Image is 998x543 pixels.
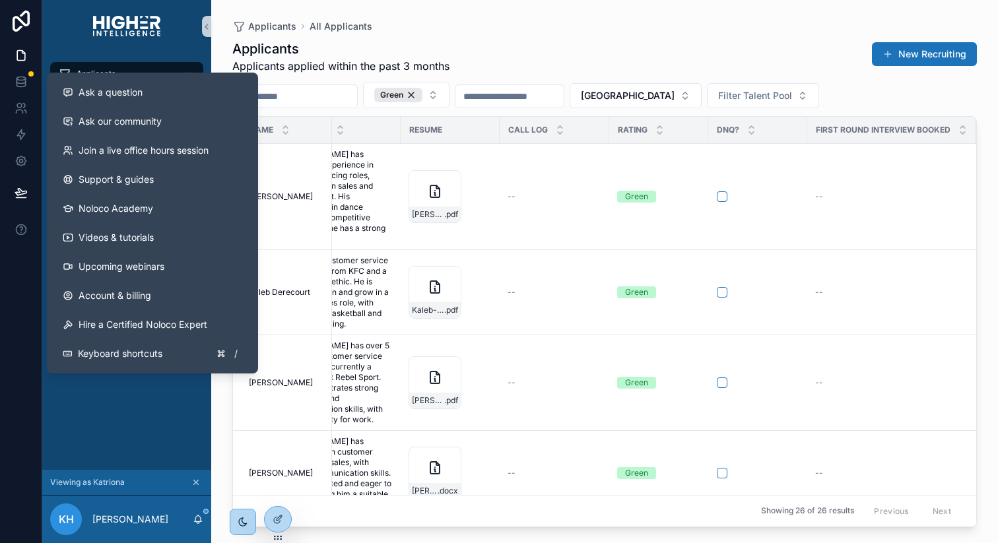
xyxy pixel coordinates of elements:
[79,202,153,215] span: Noloco Academy
[412,209,444,220] span: [PERSON_NAME][GEOGRAPHIC_DATA]-ALTITUDE-cus-service-volume-[GEOGRAPHIC_DATA]
[93,16,160,37] img: App logo
[508,287,516,298] span: --
[617,286,700,298] a: Green
[508,468,601,478] a: --
[284,255,393,329] a: Kaleb has customer service experience from KFC and a strong work ethic. He is eager to learn and ...
[52,194,253,223] a: Noloco Academy
[52,165,253,194] a: Support & guides
[444,209,458,220] span: .pdf
[52,223,253,252] a: Videos & tutorials
[872,42,977,66] button: New Recruiting
[816,125,950,135] span: First Round Interview Booked
[617,191,700,203] a: Green
[409,266,492,319] a: Kaleb-[GEOGRAPHIC_DATA]-ALTITUDE-cus-service-volume-[GEOGRAPHIC_DATA].pdf
[50,477,125,488] span: Viewing as Katriona
[761,506,854,517] span: Showing 26 of 26 results
[409,356,492,409] a: [PERSON_NAME]-ALTITUDE-cus-service-volume-[GEOGRAPHIC_DATA].pdf
[625,286,648,298] div: Green
[412,395,444,406] span: [PERSON_NAME]-ALTITUDE-cus-service-volume-[GEOGRAPHIC_DATA]
[249,191,313,202] span: [PERSON_NAME]
[618,125,648,135] span: Rating
[412,305,444,315] span: Kaleb-[GEOGRAPHIC_DATA]-ALTITUDE-cus-service-volume-[GEOGRAPHIC_DATA]
[815,287,823,298] span: --
[50,62,203,86] a: Applicants
[79,231,154,244] span: Videos & tutorials
[79,115,162,128] span: Ask our community
[249,377,313,388] span: [PERSON_NAME]
[52,136,253,165] a: Join a live office hours session
[284,436,393,510] a: [PERSON_NAME] has experience in customer service and sales, with strong communication skills. He ...
[444,305,458,315] span: .pdf
[42,53,211,362] div: scrollable content
[815,287,968,298] a: --
[79,173,154,186] span: Support & guides
[625,467,648,479] div: Green
[249,191,324,202] a: [PERSON_NAME]
[625,377,648,389] div: Green
[508,377,601,388] a: --
[409,125,442,135] span: Resume
[52,281,253,310] a: Account & billing
[508,287,601,298] a: --
[92,513,168,526] p: [PERSON_NAME]
[249,468,313,478] span: [PERSON_NAME]
[581,89,675,102] span: [GEOGRAPHIC_DATA]
[78,347,162,360] span: Keyboard shortcuts
[310,20,372,33] a: All Applicants
[79,144,209,157] span: Join a live office hours session
[52,252,253,281] a: Upcoming webinars
[815,377,823,388] span: --
[815,191,968,202] a: --
[232,40,449,58] h1: Applicants
[412,486,438,496] span: [PERSON_NAME]-Page-ALTITUDE-cus-service-volume-[GEOGRAPHIC_DATA]
[508,377,516,388] span: --
[249,287,324,298] a: Kaleb Derecourt
[508,125,548,135] span: Call Log
[409,170,492,223] a: [PERSON_NAME][GEOGRAPHIC_DATA]-ALTITUDE-cus-service-volume-[GEOGRAPHIC_DATA].pdf
[52,339,253,368] button: Keyboard shortcuts/
[284,149,393,244] a: [PERSON_NAME] has extensive experience in customer-facing roles, particularly in sales and manage...
[232,20,296,33] a: Applicants
[625,191,648,203] div: Green
[249,125,273,135] span: Name
[444,395,458,406] span: .pdf
[79,260,164,273] span: Upcoming webinars
[815,468,823,478] span: --
[815,191,823,202] span: --
[570,83,702,108] button: Select Button
[248,20,296,33] span: Applicants
[617,377,700,389] a: Green
[79,318,207,331] span: Hire a Certified Noloco Expert
[718,89,792,102] span: Filter Talent Pool
[508,191,601,202] a: --
[374,88,422,102] div: Green
[438,486,458,496] span: .docx
[230,348,241,359] span: /
[249,468,324,478] a: [PERSON_NAME]
[232,58,449,74] span: Applicants applied within the past 3 months
[815,468,968,478] a: --
[77,69,116,79] span: Applicants
[284,340,393,425] a: [PERSON_NAME] has over 5 years of customer service experience, currently a supervisor at Rebel Sp...
[815,377,968,388] a: --
[52,78,253,107] button: Ask a question
[374,88,422,102] button: Unselect GREEN
[52,310,253,339] button: Hire a Certified Noloco Expert
[59,511,74,527] span: KH
[79,289,151,302] span: Account & billing
[409,447,492,499] a: [PERSON_NAME]-Page-ALTITUDE-cus-service-volume-[GEOGRAPHIC_DATA].docx
[79,86,143,99] span: Ask a question
[363,82,449,108] button: Select Button
[508,468,516,478] span: --
[52,107,253,136] a: Ask our community
[717,125,739,135] span: DNQ?
[508,191,516,202] span: --
[617,467,700,479] a: Green
[249,377,324,388] a: [PERSON_NAME]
